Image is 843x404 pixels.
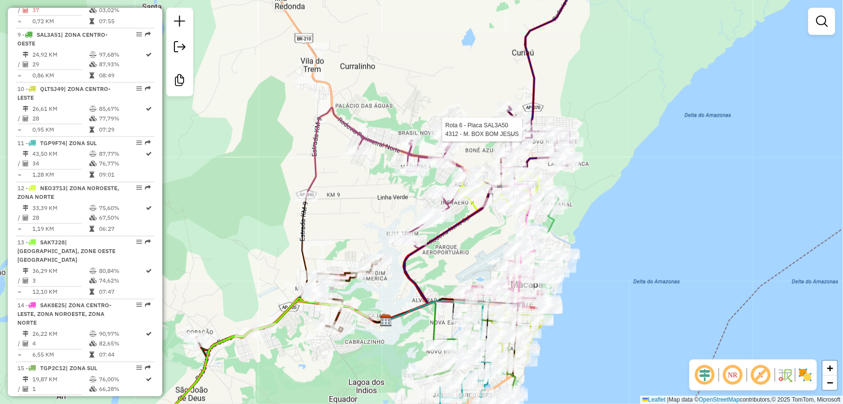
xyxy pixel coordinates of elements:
i: Total de Atividades [23,341,29,347]
td: 26,22 KM [32,329,89,339]
td: = [17,71,22,80]
td: 87,93% [99,60,145,69]
td: / [17,114,22,123]
span: − [827,376,833,389]
em: Opções [136,365,142,371]
span: 11 - [17,139,97,147]
i: Distância Total [23,206,29,211]
td: 1 [32,385,89,394]
td: 67,50% [99,213,145,223]
i: Distância Total [23,331,29,337]
td: 66,28% [99,385,145,394]
div: Map data © contributors,© 2025 TomTom, Microsoft [640,396,843,404]
i: Total de Atividades [23,161,29,167]
td: = [17,125,22,135]
a: Zoom in [823,361,837,375]
span: TGP9F74 [40,139,65,147]
em: Rota exportada [145,239,151,245]
i: Distância Total [23,377,29,383]
td: / [17,339,22,349]
td: 09:01 [99,170,145,180]
em: Rota exportada [145,86,151,91]
i: % de utilização da cubagem [89,61,97,67]
i: Distância Total [23,151,29,157]
em: Opções [136,302,142,308]
i: % de utilização do peso [89,269,97,274]
span: Exibir rótulo [749,363,772,387]
td: 34 [32,159,89,169]
td: 36,29 KM [32,267,89,276]
td: 26,61 KM [32,104,89,114]
i: Tempo total em rota [89,352,94,358]
td: 97,68% [99,50,145,60]
td: 6,55 KM [32,350,89,360]
span: + [827,362,833,374]
td: 06:27 [99,224,145,234]
img: Fluxo de ruas [777,367,793,383]
span: 12 - [17,185,119,201]
span: Ocultar NR [721,363,744,387]
td: 0,86 KM [32,71,89,80]
td: 24,92 KM [32,50,89,60]
td: / [17,213,22,223]
td: 08:49 [99,71,145,80]
td: 85,67% [99,104,145,114]
span: | [667,396,669,403]
i: Distância Total [23,106,29,112]
i: Tempo total em rota [89,172,94,178]
td: / [17,159,22,169]
td: = [17,170,22,180]
i: % de utilização da cubagem [89,278,97,284]
i: % de utilização do peso [89,106,97,112]
span: TGP2C12 [40,365,66,372]
em: Rota exportada [145,302,151,308]
i: % de utilização da cubagem [89,161,97,167]
i: Tempo total em rota [89,73,94,78]
td: / [17,385,22,394]
i: Distância Total [23,52,29,58]
span: 14 - [17,302,112,327]
i: Total de Atividades [23,61,29,67]
em: Rota exportada [145,140,151,146]
i: % de utilização do peso [89,206,97,211]
td: 28 [32,114,89,123]
td: 33,39 KM [32,204,89,213]
em: Opções [136,239,142,245]
td: 12,10 KM [32,287,89,297]
td: / [17,276,22,286]
td: 07:47 [99,287,145,297]
td: 3 [32,276,89,286]
span: | ZONA SUL [65,139,97,147]
td: 4 [32,339,89,349]
i: Rota otimizada [146,377,152,383]
td: 29 [32,60,89,69]
span: | ZONA CENTRO-LESTE [17,85,111,101]
td: / [17,60,22,69]
span: 10 - [17,85,111,101]
i: Rota otimizada [146,331,152,337]
img: DP ITU [380,314,392,327]
span: SAL3A51 [37,31,61,38]
i: Total de Atividades [23,7,29,13]
td: = [17,16,22,26]
em: Rota exportada [145,365,151,371]
em: Opções [136,140,142,146]
i: % de utilização do peso [89,331,97,337]
i: % de utilização da cubagem [89,7,97,13]
td: 07:29 [99,125,145,135]
td: = [17,287,22,297]
span: | ZONA CENTRO-OESTE [17,31,108,47]
i: Tempo total em rota [89,289,94,295]
td: 80,84% [99,267,145,276]
i: Total de Atividades [23,116,29,121]
em: Rota exportada [145,185,151,191]
span: 13 - [17,239,115,264]
td: 76,77% [99,159,145,169]
a: Criar modelo [170,71,189,92]
span: SAK8E25 [40,302,65,309]
i: Rota otimizada [146,52,152,58]
i: % de utilização do peso [89,377,97,383]
span: Ocultar deslocamento [693,363,716,387]
span: NEO3713 [40,185,66,192]
td: 07:44 [99,350,145,360]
